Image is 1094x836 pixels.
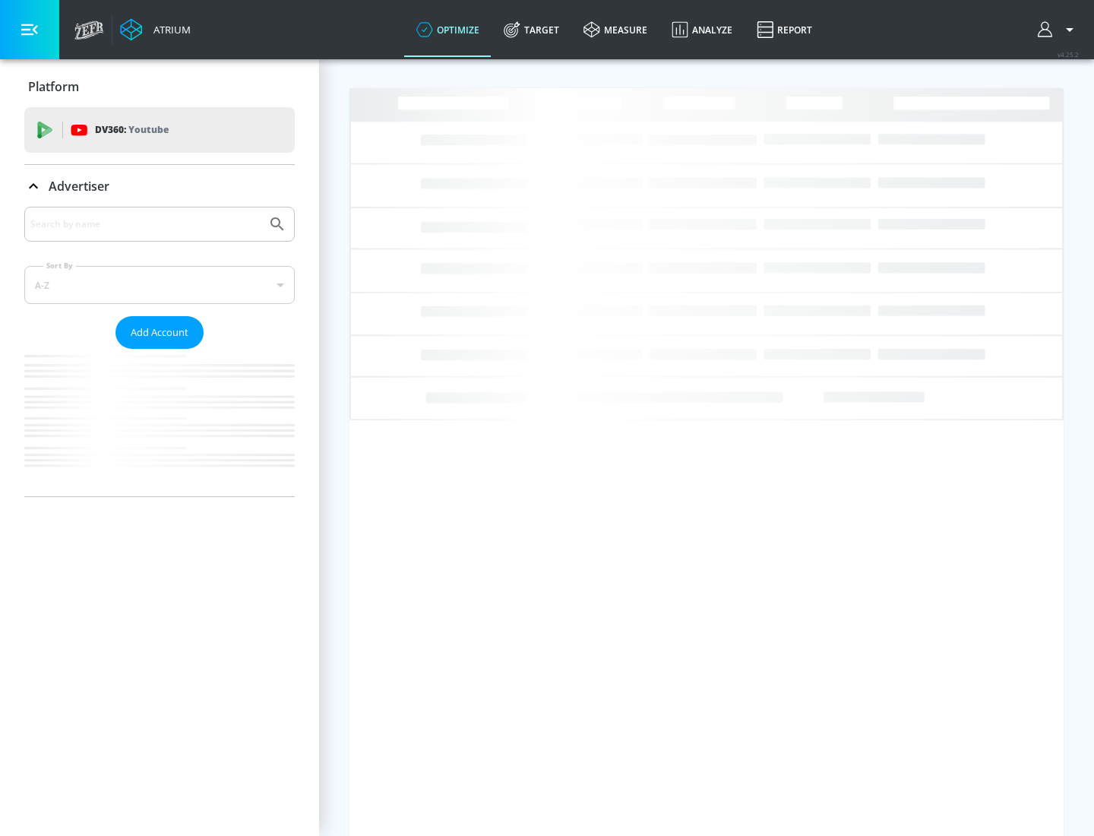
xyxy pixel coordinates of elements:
a: optimize [404,2,492,57]
nav: list of Advertiser [24,349,295,496]
a: Target [492,2,571,57]
p: Advertiser [49,178,109,195]
a: Report [745,2,824,57]
span: Add Account [131,324,188,341]
div: DV360: Youtube [24,107,295,153]
p: Platform [28,78,79,95]
div: Atrium [147,23,191,36]
div: Advertiser [24,207,295,496]
div: Advertiser [24,165,295,207]
p: Youtube [128,122,169,138]
label: Sort By [43,261,76,271]
span: v 4.25.2 [1058,50,1079,59]
input: Search by name [30,214,261,234]
a: measure [571,2,659,57]
button: Add Account [115,316,204,349]
a: Atrium [120,18,191,41]
p: DV360: [95,122,169,138]
div: A-Z [24,266,295,304]
div: Platform [24,65,295,108]
a: Analyze [659,2,745,57]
